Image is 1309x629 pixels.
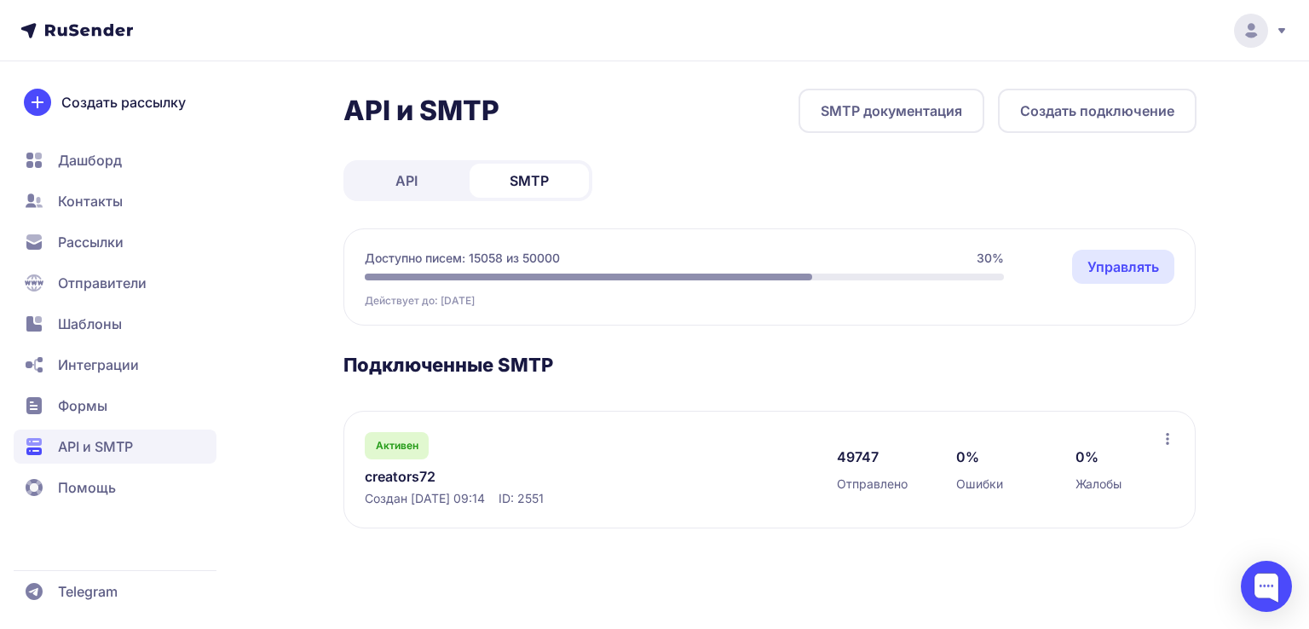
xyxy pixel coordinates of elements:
span: Дашборд [58,150,122,170]
span: Создать рассылку [61,92,186,113]
span: Формы [58,395,107,416]
span: Жалобы [1075,476,1122,493]
span: API [395,170,418,191]
span: 0% [956,447,979,467]
span: 30% [977,250,1004,267]
span: ID: 2551 [499,490,544,507]
a: SMTP документация [799,89,984,133]
span: API и SMTP [58,436,133,457]
span: Telegram [58,581,118,602]
span: SMTP [510,170,549,191]
button: Создать подключение [998,89,1197,133]
span: Рассылки [58,232,124,252]
span: Доступно писем: 15058 из 50000 [365,250,560,267]
span: 49747 [837,447,879,467]
span: Шаблоны [58,314,122,334]
span: 0% [1075,447,1099,467]
h2: API и SMTP [343,94,499,128]
span: Помощь [58,477,116,498]
a: Telegram [14,574,216,609]
span: Действует до: [DATE] [365,294,475,308]
a: API [347,164,466,198]
span: Отправлено [837,476,908,493]
span: Интеграции [58,355,139,375]
span: Контакты [58,191,123,211]
span: Отправители [58,273,147,293]
span: Создан [DATE] 09:14 [365,490,485,507]
a: creators72 [365,466,714,487]
h3: Подключенные SMTP [343,353,1197,377]
span: Активен [376,439,418,453]
span: Ошибки [956,476,1003,493]
a: SMTP [470,164,589,198]
a: Управлять [1072,250,1174,284]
